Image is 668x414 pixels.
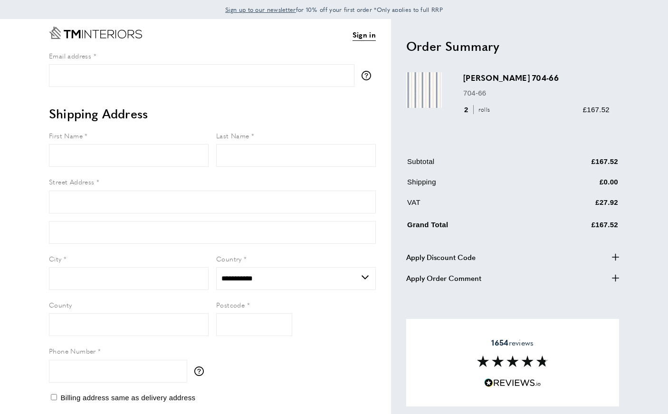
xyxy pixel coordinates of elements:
[473,105,493,114] span: rolls
[491,337,508,348] strong: 1654
[535,217,619,238] td: £167.52
[407,176,534,195] td: Shipping
[406,251,476,263] span: Apply Discount Code
[535,176,619,195] td: £0.00
[51,394,57,400] input: Billing address same as delivery address
[463,104,493,116] div: 2
[216,131,249,140] span: Last Name
[49,300,72,309] span: County
[463,87,610,99] p: 704-66
[49,105,376,122] h2: Shipping Address
[477,356,548,367] img: Reviews section
[535,156,619,174] td: £167.52
[225,5,296,14] a: Sign up to our newsletter
[406,272,481,284] span: Apply Order Comment
[216,254,242,263] span: Country
[407,197,534,215] td: VAT
[484,378,541,387] img: Reviews.io 5 stars
[225,5,443,14] span: for 10% off your first order *Only applies to full RRP
[463,72,610,83] h3: [PERSON_NAME] 704-66
[406,38,619,55] h2: Order Summary
[49,346,96,356] span: Phone Number
[49,254,62,263] span: City
[362,71,376,80] button: More information
[216,300,245,309] span: Postcode
[49,51,91,60] span: Email address
[407,217,534,238] td: Grand Total
[535,197,619,215] td: £27.92
[194,366,209,376] button: More information
[49,177,95,186] span: Street Address
[406,72,442,108] img: Nils Blue 704-66
[407,156,534,174] td: Subtotal
[60,394,195,402] span: Billing address same as delivery address
[49,27,142,39] a: Go to Home page
[583,106,610,114] span: £167.52
[353,29,376,41] a: Sign in
[491,338,534,347] span: reviews
[49,131,83,140] span: First Name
